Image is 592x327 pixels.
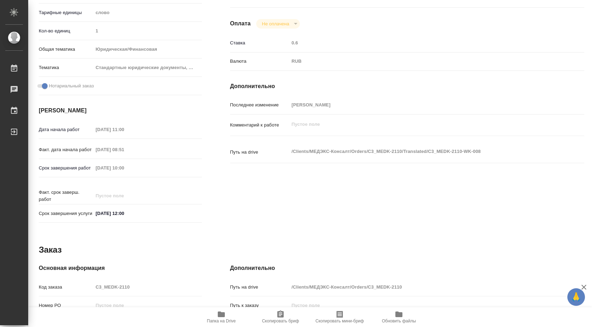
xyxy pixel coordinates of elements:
[93,7,202,19] div: слово
[39,264,202,272] h4: Основная информация
[289,146,555,158] textarea: /Clients/МЕДЭКС-Консалт/Orders/C3_MEDK-2110/Translated/C3_MEDK-2110-WK-008
[230,39,289,47] p: Ставка
[262,319,299,323] span: Скопировать бриф
[315,319,364,323] span: Скопировать мини-бриф
[39,210,93,217] p: Срок завершения услуги
[39,302,93,309] p: Номер РО
[570,290,582,304] span: 🙏
[93,282,202,292] input: Пустое поле
[230,19,251,28] h4: Оплата
[230,264,584,272] h4: Дополнительно
[256,19,300,29] div: Не оплачена
[230,82,584,91] h4: Дополнительно
[39,9,93,16] p: Тарифные единицы
[39,284,93,291] p: Код заказа
[39,244,62,255] h2: Заказ
[289,282,555,292] input: Пустое поле
[230,149,289,156] p: Путь на drive
[39,64,93,71] p: Тематика
[260,21,291,27] button: Не оплачена
[230,101,289,109] p: Последнее изменение
[39,126,93,133] p: Дата начала работ
[39,106,202,115] h4: [PERSON_NAME]
[230,122,289,129] p: Комментарий к работе
[93,163,155,173] input: Пустое поле
[39,165,93,172] p: Срок завершения работ
[93,191,155,201] input: Пустое поле
[230,284,289,291] p: Путь на drive
[93,144,155,155] input: Пустое поле
[39,27,93,35] p: Кол-во единиц
[39,46,93,53] p: Общая тематика
[93,300,202,310] input: Пустое поле
[230,58,289,65] p: Валюта
[230,302,289,309] p: Путь к заказу
[567,288,585,306] button: 🙏
[93,62,202,74] div: Стандартные юридические документы, договоры, уставы
[310,307,369,327] button: Скопировать мини-бриф
[251,307,310,327] button: Скопировать бриф
[289,300,555,310] input: Пустое поле
[192,307,251,327] button: Папка на Drive
[93,26,202,36] input: Пустое поле
[207,319,236,323] span: Папка на Drive
[369,307,428,327] button: Обновить файлы
[93,124,155,135] input: Пустое поле
[93,208,155,218] input: ✎ Введи что-нибудь
[49,82,94,90] span: Нотариальный заказ
[289,55,555,67] div: RUB
[382,319,416,323] span: Обновить файлы
[39,189,93,203] p: Факт. срок заверш. работ
[289,38,555,48] input: Пустое поле
[39,146,93,153] p: Факт. дата начала работ
[289,100,555,110] input: Пустое поле
[93,43,202,55] div: Юридическая/Финансовая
